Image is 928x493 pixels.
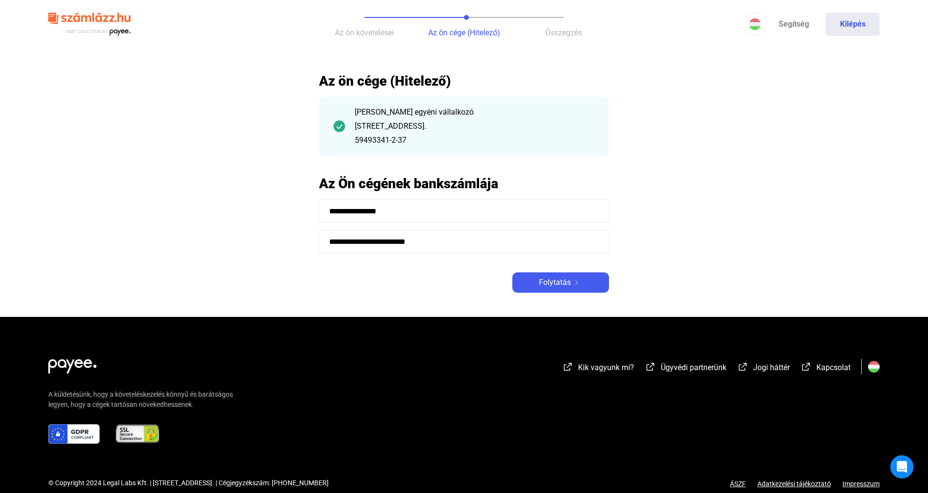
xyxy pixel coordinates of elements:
[48,424,100,444] img: gdpr
[335,28,394,37] span: Az ön követelései
[868,361,880,373] img: HU.svg
[645,364,726,373] a: external-link-whiteÜgyvédi partnerünk
[749,18,761,30] img: HU
[512,272,609,293] button: Folytatásarrow-right-white
[571,280,582,285] img: arrow-right-white
[890,455,913,478] div: Open Intercom Messenger
[743,13,767,36] button: HU
[737,364,790,373] a: external-link-whiteJogi háttér
[746,480,842,488] a: Adatkezelési tájékoztató
[355,120,594,132] div: [STREET_ADDRESS].
[816,363,851,372] span: Kapcsolat
[753,363,790,372] span: Jogi háttér
[428,28,500,37] span: Az ön cége (Hitelező)
[800,362,812,372] img: external-link-white
[562,362,574,372] img: external-link-white
[115,424,160,444] img: ssl
[48,478,329,488] div: © Copyright 2024 Legal Labs Kft. | [STREET_ADDRESS]. | Cégjegyzékszám: [PHONE_NUMBER]
[562,364,634,373] a: external-link-whiteKik vagyunk mi?
[645,362,656,372] img: external-link-white
[545,28,582,37] span: Összegzés
[730,480,746,488] a: ÁSZF
[48,354,97,373] img: white-payee-white-dot.svg
[355,134,594,146] div: 59493341-2-37
[767,13,821,36] a: Segítség
[737,362,749,372] img: external-link-white
[661,363,726,372] span: Ügyvédi partnerünk
[333,120,345,132] img: checkmark-darker-green-circle
[842,480,880,488] a: Impresszum
[319,175,609,192] h2: Az Ön cégének bankszámlája
[539,277,571,288] span: Folytatás
[826,13,880,36] button: Kilépés
[48,9,130,40] img: szamlazzhu-logo
[319,73,609,90] h2: Az ön cége (Hitelező)
[578,363,634,372] span: Kik vagyunk mi?
[800,364,851,373] a: external-link-whiteKapcsolat
[355,106,594,118] div: [PERSON_NAME] egyéni vállalkozó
